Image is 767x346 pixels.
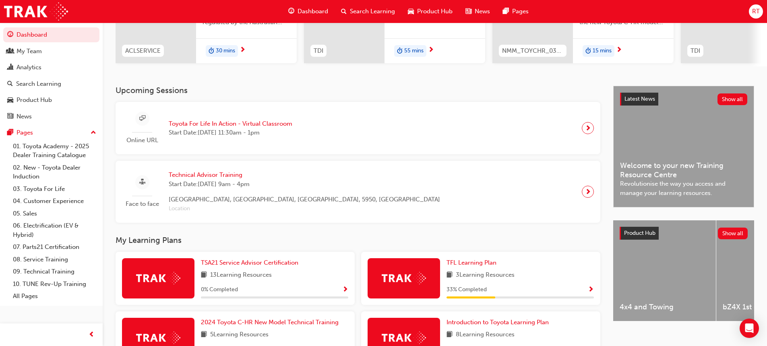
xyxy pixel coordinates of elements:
span: Start Date: [DATE] 9am - 4pm [169,180,440,189]
span: 0 % Completed [201,285,238,294]
span: 2024 Toyota C-HR New Model Technical Training [201,319,339,326]
a: 10. TUNE Rev-Up Training [10,278,99,290]
span: Dashboard [298,7,328,16]
button: Show all [717,93,748,105]
span: next-icon [240,47,246,54]
a: TFL Learning Plan [447,258,500,267]
span: 3 Learning Resources [456,270,515,280]
span: Location [169,204,440,213]
a: 03. Toyota For Life [10,183,99,195]
span: next-icon [585,186,591,197]
a: News [3,109,99,124]
a: My Team [3,44,99,59]
a: search-iconSearch Learning [335,3,401,20]
span: Product Hub [624,230,655,236]
span: TDI [691,46,700,56]
a: Introduction to Toyota Learning Plan [447,318,552,327]
span: up-icon [91,128,96,138]
span: car-icon [408,6,414,17]
span: guage-icon [7,31,13,39]
span: 55 mins [404,46,424,56]
h3: My Learning Plans [116,236,600,245]
a: 06. Electrification (EV & Hybrid) [10,220,99,241]
span: next-icon [585,122,591,134]
a: pages-iconPages [496,3,535,20]
span: TFL Learning Plan [447,259,496,266]
span: Toyota For Life In Action - Virtual Classroom [169,119,292,128]
a: Product Hub [3,93,99,108]
span: Start Date: [DATE] 11:30am - 1pm [169,128,292,137]
span: Product Hub [417,7,453,16]
a: Dashboard [3,27,99,42]
span: Pages [512,7,529,16]
span: pages-icon [7,129,13,137]
a: Product HubShow all [620,227,748,240]
span: sessionType_FACE_TO_FACE-icon [139,177,145,187]
div: Analytics [17,63,41,72]
a: 07. Parts21 Certification [10,241,99,253]
span: chart-icon [7,64,13,71]
span: News [475,7,490,16]
span: car-icon [7,97,13,104]
a: Online URLToyota For Life In Action - Virtual ClassroomStart Date:[DATE] 11:30am - 1pm [122,108,594,148]
div: Open Intercom Messenger [740,319,759,338]
button: Show Progress [588,285,594,295]
a: Search Learning [3,77,99,91]
a: All Pages [10,290,99,302]
img: Trak [136,331,180,344]
span: Online URL [122,136,162,145]
span: pages-icon [503,6,509,17]
span: Welcome to your new Training Resource Centre [620,161,747,179]
div: Pages [17,128,33,137]
span: prev-icon [89,330,95,340]
div: Product Hub [17,95,52,105]
span: book-icon [447,330,453,340]
span: Face to face [122,199,162,209]
img: Trak [4,2,68,21]
span: duration-icon [209,46,214,56]
span: TSA21 Service Advisor Certification [201,259,298,266]
a: 05. Sales [10,207,99,220]
span: ACLSERVICE [125,46,161,56]
span: next-icon [616,47,622,54]
span: NMM_TOYCHR_032024_MODULE_1 [502,46,563,56]
button: Pages [3,125,99,140]
span: 13 Learning Resources [210,270,272,280]
span: duration-icon [397,46,403,56]
span: book-icon [201,270,207,280]
div: My Team [17,47,42,56]
span: 4x4 and Towing [620,302,709,312]
a: 08. Service Training [10,253,99,266]
span: people-icon [7,48,13,55]
div: News [17,112,32,121]
h3: Upcoming Sessions [116,86,600,95]
span: book-icon [447,270,453,280]
span: 15 mins [593,46,612,56]
span: news-icon [465,6,471,17]
a: news-iconNews [459,3,496,20]
img: Trak [382,272,426,284]
span: [GEOGRAPHIC_DATA], [GEOGRAPHIC_DATA], [GEOGRAPHIC_DATA], 5950, [GEOGRAPHIC_DATA] [169,195,440,204]
button: RT [749,4,763,19]
div: Search Learning [16,79,61,89]
span: 30 mins [216,46,235,56]
span: 33 % Completed [447,285,487,294]
span: Show Progress [342,286,348,294]
span: 8 Learning Resources [456,330,515,340]
span: duration-icon [585,46,591,56]
a: 04. Customer Experience [10,195,99,207]
a: 09. Technical Training [10,265,99,278]
a: Analytics [3,60,99,75]
a: 4x4 and Towing [613,220,716,321]
span: Introduction to Toyota Learning Plan [447,319,549,326]
button: Show Progress [342,285,348,295]
button: Show all [718,228,748,239]
a: TSA21 Service Advisor Certification [201,258,302,267]
a: Face to faceTechnical Advisor TrainingStart Date:[DATE] 9am - 4pm[GEOGRAPHIC_DATA], [GEOGRAPHIC_D... [122,167,594,216]
span: 5 Learning Resources [210,330,269,340]
a: guage-iconDashboard [282,3,335,20]
a: 01. Toyota Academy - 2025 Dealer Training Catalogue [10,140,99,162]
a: Latest NewsShow allWelcome to your new Training Resource CentreRevolutionise the way you access a... [613,86,754,207]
